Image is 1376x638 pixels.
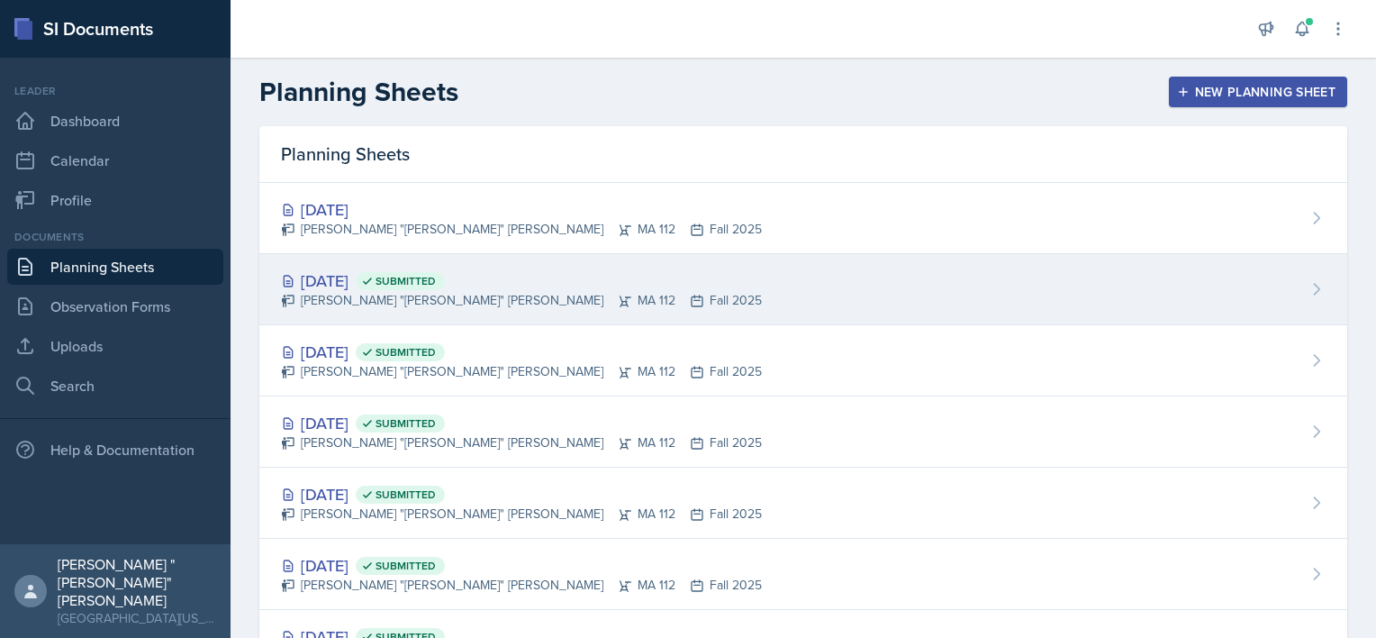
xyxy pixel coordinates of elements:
[281,505,762,524] div: [PERSON_NAME] "[PERSON_NAME]" [PERSON_NAME] MA 112 Fall 2025
[7,328,223,364] a: Uploads
[58,555,216,609] div: [PERSON_NAME] "[PERSON_NAME]" [PERSON_NAME]
[259,468,1347,539] a: [DATE] Submitted [PERSON_NAME] "[PERSON_NAME]" [PERSON_NAME]MA 112Fall 2025
[7,288,223,324] a: Observation Forms
[376,416,436,431] span: Submitted
[376,559,436,573] span: Submitted
[376,488,436,502] span: Submitted
[281,411,762,435] div: [DATE]
[7,432,223,468] div: Help & Documentation
[281,291,762,310] div: [PERSON_NAME] "[PERSON_NAME]" [PERSON_NAME] MA 112 Fall 2025
[281,362,762,381] div: [PERSON_NAME] "[PERSON_NAME]" [PERSON_NAME] MA 112 Fall 2025
[376,274,436,288] span: Submitted
[281,197,762,222] div: [DATE]
[281,576,762,595] div: [PERSON_NAME] "[PERSON_NAME]" [PERSON_NAME] MA 112 Fall 2025
[376,345,436,360] span: Submitted
[7,103,223,139] a: Dashboard
[7,368,223,404] a: Search
[281,482,762,506] div: [DATE]
[281,553,762,578] div: [DATE]
[259,76,458,108] h2: Planning Sheets
[259,396,1347,468] a: [DATE] Submitted [PERSON_NAME] "[PERSON_NAME]" [PERSON_NAME]MA 112Fall 2025
[7,142,223,178] a: Calendar
[1169,77,1347,107] button: New Planning Sheet
[281,269,762,293] div: [DATE]
[281,433,762,452] div: [PERSON_NAME] "[PERSON_NAME]" [PERSON_NAME] MA 112 Fall 2025
[7,249,223,285] a: Planning Sheets
[7,229,223,245] div: Documents
[259,183,1347,254] a: [DATE] [PERSON_NAME] "[PERSON_NAME]" [PERSON_NAME]MA 112Fall 2025
[7,83,223,99] div: Leader
[259,325,1347,396] a: [DATE] Submitted [PERSON_NAME] "[PERSON_NAME]" [PERSON_NAME]MA 112Fall 2025
[281,220,762,239] div: [PERSON_NAME] "[PERSON_NAME]" [PERSON_NAME] MA 112 Fall 2025
[281,340,762,364] div: [DATE]
[7,182,223,218] a: Profile
[58,609,216,627] div: [GEOGRAPHIC_DATA][US_STATE] in [GEOGRAPHIC_DATA]
[1181,85,1335,99] div: New Planning Sheet
[259,539,1347,610] a: [DATE] Submitted [PERSON_NAME] "[PERSON_NAME]" [PERSON_NAME]MA 112Fall 2025
[259,254,1347,325] a: [DATE] Submitted [PERSON_NAME] "[PERSON_NAME]" [PERSON_NAME]MA 112Fall 2025
[259,126,1347,183] div: Planning Sheets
